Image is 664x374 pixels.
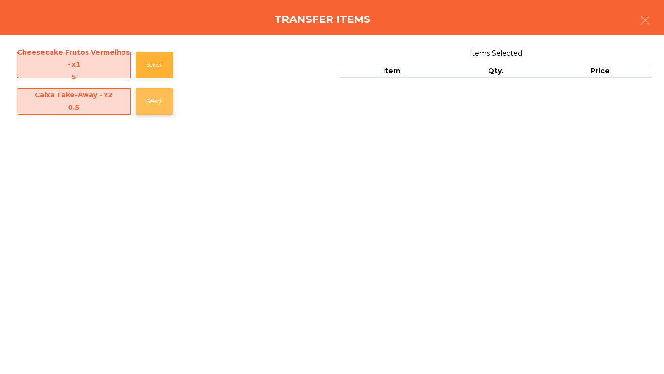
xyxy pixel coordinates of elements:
[339,47,652,60] span: Items Selected
[17,89,130,114] span: Caixa Take-Away - x2
[274,12,370,27] h4: Transfer items
[17,46,130,84] span: Cheesecake Frutos Vermelhos - x1
[548,64,652,78] th: Price
[339,64,444,78] th: Item
[136,52,173,78] button: Select
[444,64,548,78] th: Qty.
[136,88,173,115] button: Select
[17,71,130,84] div: 5
[17,101,130,114] div: 0.5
